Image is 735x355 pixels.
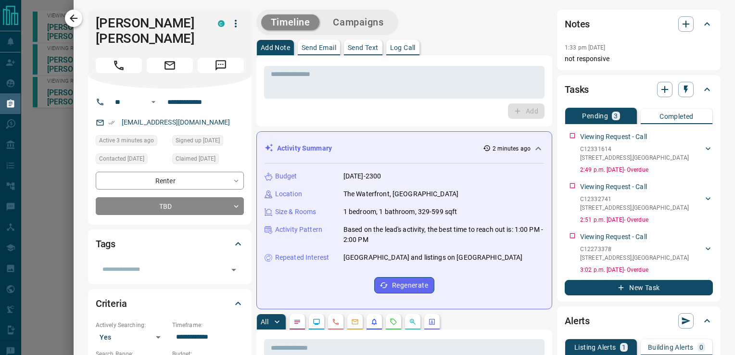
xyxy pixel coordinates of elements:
span: Email [147,58,193,73]
svg: Agent Actions [428,318,436,326]
div: C12273378[STREET_ADDRESS],[GEOGRAPHIC_DATA] [580,243,713,264]
div: Wed Sep 25 2024 [172,135,244,149]
p: [STREET_ADDRESS] , [GEOGRAPHIC_DATA] [580,254,689,262]
div: Notes [565,13,713,36]
p: Add Note [261,44,290,51]
p: [STREET_ADDRESS] , [GEOGRAPHIC_DATA] [580,153,689,162]
button: Open [148,96,159,108]
div: Yes [96,330,167,345]
p: Viewing Request - Call [580,132,647,142]
button: New Task [565,280,713,295]
div: Renter [96,172,244,190]
p: Building Alerts [648,344,694,351]
h2: Alerts [565,313,590,329]
svg: Calls [332,318,340,326]
p: Actively Searching: [96,321,167,330]
div: Tags [96,232,244,255]
div: Tasks [565,78,713,101]
p: Activity Summary [277,143,332,153]
p: Send Email [302,44,336,51]
div: Thu Jul 31 2025 [96,153,167,167]
p: 2:49 p.m. [DATE] - Overdue [580,165,713,174]
span: Call [96,58,142,73]
p: C12331614 [580,145,689,153]
p: Viewing Request - Call [580,182,647,192]
div: Thu Jul 31 2025 [172,153,244,167]
button: Open [227,263,241,277]
div: Alerts [565,309,713,332]
div: condos.ca [218,20,225,27]
p: Location [275,189,302,199]
p: Repeated Interest [275,253,329,263]
svg: Listing Alerts [370,318,378,326]
p: Viewing Request - Call [580,232,647,242]
span: Signed up [DATE] [176,136,220,145]
div: Criteria [96,292,244,315]
p: Listing Alerts [574,344,616,351]
span: Claimed [DATE] [176,154,215,164]
svg: Email Verified [108,119,115,126]
p: 1 [622,344,626,351]
a: [EMAIL_ADDRESS][DOMAIN_NAME] [122,118,230,126]
p: C12273378 [580,245,689,254]
p: Send Text [348,44,379,51]
div: C12332741[STREET_ADDRESS],[GEOGRAPHIC_DATA] [580,193,713,214]
div: Activity Summary2 minutes ago [265,139,544,157]
p: Size & Rooms [275,207,317,217]
h2: Tags [96,236,115,252]
svg: Opportunities [409,318,417,326]
p: Activity Pattern [275,225,322,235]
p: Timeframe: [172,321,244,330]
p: Budget [275,171,297,181]
button: Campaigns [323,14,393,30]
p: 1 bedroom, 1 bathroom, 329-599 sqft [343,207,457,217]
h1: [PERSON_NAME] [PERSON_NAME] [96,15,203,46]
p: not responsive [565,54,713,64]
p: [DATE]-2300 [343,171,381,181]
span: Message [198,58,244,73]
h2: Notes [565,16,590,32]
p: 2:51 p.m. [DATE] - Overdue [580,216,713,224]
p: [STREET_ADDRESS] , [GEOGRAPHIC_DATA] [580,203,689,212]
svg: Requests [390,318,397,326]
p: All [261,318,268,325]
p: 3:02 p.m. [DATE] - Overdue [580,266,713,274]
svg: Notes [293,318,301,326]
p: 3 [614,113,618,119]
p: 1:33 pm [DATE] [565,44,606,51]
button: Timeline [261,14,320,30]
span: Active 3 minutes ago [99,136,154,145]
svg: Lead Browsing Activity [313,318,320,326]
button: Regenerate [374,277,434,293]
div: Tue Aug 12 2025 [96,135,167,149]
span: Contacted [DATE] [99,154,144,164]
div: TBD [96,197,244,215]
svg: Emails [351,318,359,326]
h2: Tasks [565,82,589,97]
p: [GEOGRAPHIC_DATA] and listings on [GEOGRAPHIC_DATA] [343,253,523,263]
p: Based on the lead's activity, the best time to reach out is: 1:00 PM - 2:00 PM [343,225,544,245]
p: 0 [699,344,703,351]
p: Completed [659,113,694,120]
p: The Waterfront, [GEOGRAPHIC_DATA] [343,189,458,199]
h2: Criteria [96,296,127,311]
p: Pending [582,113,608,119]
div: C12331614[STREET_ADDRESS],[GEOGRAPHIC_DATA] [580,143,713,164]
p: Log Call [390,44,416,51]
p: 2 minutes ago [493,144,531,153]
p: C12332741 [580,195,689,203]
